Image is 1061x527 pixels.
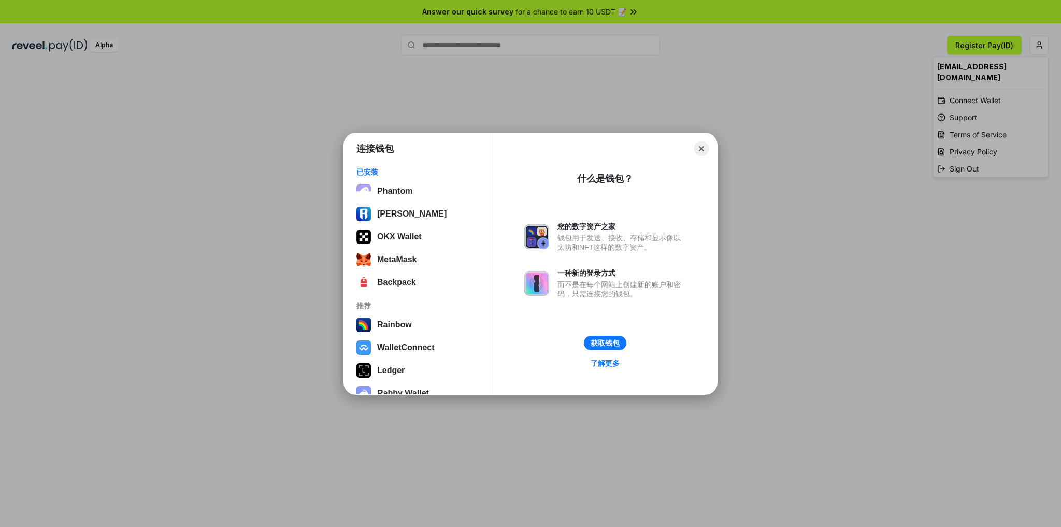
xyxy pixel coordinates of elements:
[353,337,483,358] button: WalletConnect
[377,255,417,264] div: MetaMask
[356,363,371,378] img: svg+xml,%3Csvg%20xmlns%3D%22http%3A%2F%2Fwww.w3.org%2F2000%2Fsvg%22%20width%3D%2228%22%20height%3...
[377,320,412,330] div: Rainbow
[557,222,686,231] div: 您的数字资产之家
[356,184,371,198] img: epq2vO3P5aLWl15yRS7Q49p1fHTx2Sgh99jU3kfXv7cnPATIVQHAx5oQs66JWv3SWEjHOsb3kKgmE5WNBxBId7C8gm8wEgOvz...
[377,343,435,352] div: WalletConnect
[557,268,686,278] div: 一种新的登录方式
[356,340,371,355] img: svg+xml,%3Csvg%20width%3D%2228%22%20height%3D%2228%22%20viewBox%3D%220%200%2028%2028%22%20fill%3D...
[584,336,626,350] button: 获取钱包
[377,366,405,375] div: Ledger
[524,271,549,296] img: svg+xml,%3Csvg%20xmlns%3D%22http%3A%2F%2Fwww.w3.org%2F2000%2Fsvg%22%20fill%3D%22none%22%20viewBox...
[353,383,483,404] button: Rabby Wallet
[377,389,429,398] div: Rabby Wallet
[591,359,620,368] div: 了解更多
[557,233,686,252] div: 钱包用于发送、接收、存储和显示像以太坊和NFT这样的数字资产。
[356,230,371,244] img: 5VZ71FV6L7PA3gg3tXrdQ+DgLhC+75Wq3no69P3MC0NFQpx2lL04Ql9gHK1bRDjsSBIvScBnDTk1WrlGIZBorIDEYJj+rhdgn...
[577,173,633,185] div: 什么是钱包？
[524,224,549,249] img: svg+xml,%3Csvg%20xmlns%3D%22http%3A%2F%2Fwww.w3.org%2F2000%2Fsvg%22%20fill%3D%22none%22%20viewBox...
[356,318,371,332] img: svg+xml,%3Csvg%20width%3D%22120%22%20height%3D%22120%22%20viewBox%3D%220%200%20120%20120%22%20fil...
[694,141,709,156] button: Close
[377,209,447,219] div: [PERSON_NAME]
[353,181,483,202] button: Phantom
[356,386,371,401] img: svg+xml,%3Csvg%20xmlns%3D%22http%3A%2F%2Fwww.w3.org%2F2000%2Fsvg%22%20fill%3D%22none%22%20viewBox...
[356,143,394,155] h1: 连接钱包
[584,357,626,370] a: 了解更多
[557,280,686,298] div: 而不是在每个网站上创建新的账户和密码，只需连接您的钱包。
[377,278,416,287] div: Backpack
[353,249,483,270] button: MetaMask
[356,207,371,221] img: svg%3E%0A
[353,204,483,224] button: [PERSON_NAME]
[356,301,480,310] div: 推荐
[356,252,371,267] img: svg+xml;base64,PHN2ZyB3aWR0aD0iMzUiIGhlaWdodD0iMzQiIHZpZXdCb3g9IjAgMCAzNSAzNCIgZmlsbD0ibm9uZSIgeG...
[377,187,412,196] div: Phantom
[353,272,483,293] button: Backpack
[356,275,371,290] img: 4BxBxKvl5W07cAAAAASUVORK5CYII=
[356,167,480,177] div: 已安装
[377,232,422,241] div: OKX Wallet
[353,226,483,247] button: OKX Wallet
[353,315,483,335] button: Rainbow
[591,338,620,348] div: 获取钱包
[353,360,483,381] button: Ledger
